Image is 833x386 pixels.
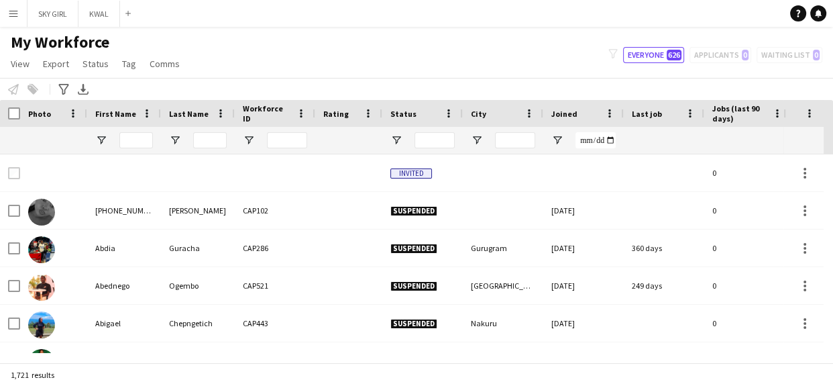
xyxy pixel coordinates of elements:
[150,58,180,70] span: Comms
[87,305,161,342] div: Abigael
[87,267,161,304] div: Abednego
[551,109,577,119] span: Joined
[78,1,120,27] button: KWAL
[414,132,455,148] input: Status Filter Input
[667,50,681,60] span: 626
[463,342,543,379] div: Eldoret
[463,267,543,304] div: [GEOGRAPHIC_DATA]
[390,319,437,329] span: Suspended
[235,230,315,267] div: CAP286
[27,1,78,27] button: SKY GIRL
[543,230,624,267] div: [DATE]
[8,167,20,179] input: Row Selection is disabled for this row (unchecked)
[543,192,624,229] div: [DATE]
[87,192,161,229] div: [PHONE_NUMBER]
[704,305,791,342] div: 0
[28,236,55,263] img: Abdia Guracha
[122,58,136,70] span: Tag
[56,81,72,97] app-action-btn: Advanced filters
[235,192,315,229] div: CAP102
[543,342,624,379] div: [DATE]
[77,55,114,73] a: Status
[95,109,136,119] span: First Name
[624,267,704,304] div: 249 days
[390,244,437,254] span: Suspended
[87,230,161,267] div: Abdia
[95,134,107,146] button: Open Filter Menu
[161,305,235,342] div: Chepngetich
[632,109,662,119] span: Last job
[235,267,315,304] div: CAP521
[243,134,255,146] button: Open Filter Menu
[119,132,153,148] input: First Name Filter Input
[28,109,51,119] span: Photo
[323,109,349,119] span: Rating
[117,55,142,73] a: Tag
[575,132,616,148] input: Joined Filter Input
[390,134,402,146] button: Open Filter Menu
[11,58,30,70] span: View
[235,342,315,379] div: CAP740
[624,230,704,267] div: 360 days
[712,103,767,124] span: Jobs (last 90 days)
[161,267,235,304] div: Ogembo
[390,168,432,179] span: Invited
[38,55,74,73] a: Export
[87,342,161,379] div: ABIGAEL
[543,267,624,304] div: [DATE]
[390,206,437,216] span: Suspended
[243,103,291,124] span: Workforce ID
[28,199,55,226] img: +25471738808 Beryl Okoth
[5,55,35,73] a: View
[75,81,91,97] app-action-btn: Export XLSX
[28,311,55,338] img: Abigael Chepngetich
[161,342,235,379] div: JEMELI
[551,134,563,146] button: Open Filter Menu
[704,267,791,304] div: 0
[144,55,185,73] a: Comms
[390,109,416,119] span: Status
[704,230,791,267] div: 0
[543,305,624,342] div: [DATE]
[463,305,543,342] div: Nakuru
[161,230,235,267] div: Guracha
[43,58,69,70] span: Export
[82,58,109,70] span: Status
[704,154,791,191] div: 0
[193,132,227,148] input: Last Name Filter Input
[471,109,486,119] span: City
[463,230,543,267] div: Gurugram
[623,47,684,63] button: Everyone626
[704,342,791,379] div: 0
[235,305,315,342] div: CAP443
[390,281,437,291] span: Suspended
[161,192,235,229] div: [PERSON_NAME]
[704,192,791,229] div: 0
[169,134,181,146] button: Open Filter Menu
[471,134,483,146] button: Open Filter Menu
[169,109,209,119] span: Last Name
[495,132,535,148] input: City Filter Input
[11,32,109,52] span: My Workforce
[28,274,55,301] img: Abednego Ogembo
[267,132,307,148] input: Workforce ID Filter Input
[28,349,55,376] img: ABIGAEL JEMELI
